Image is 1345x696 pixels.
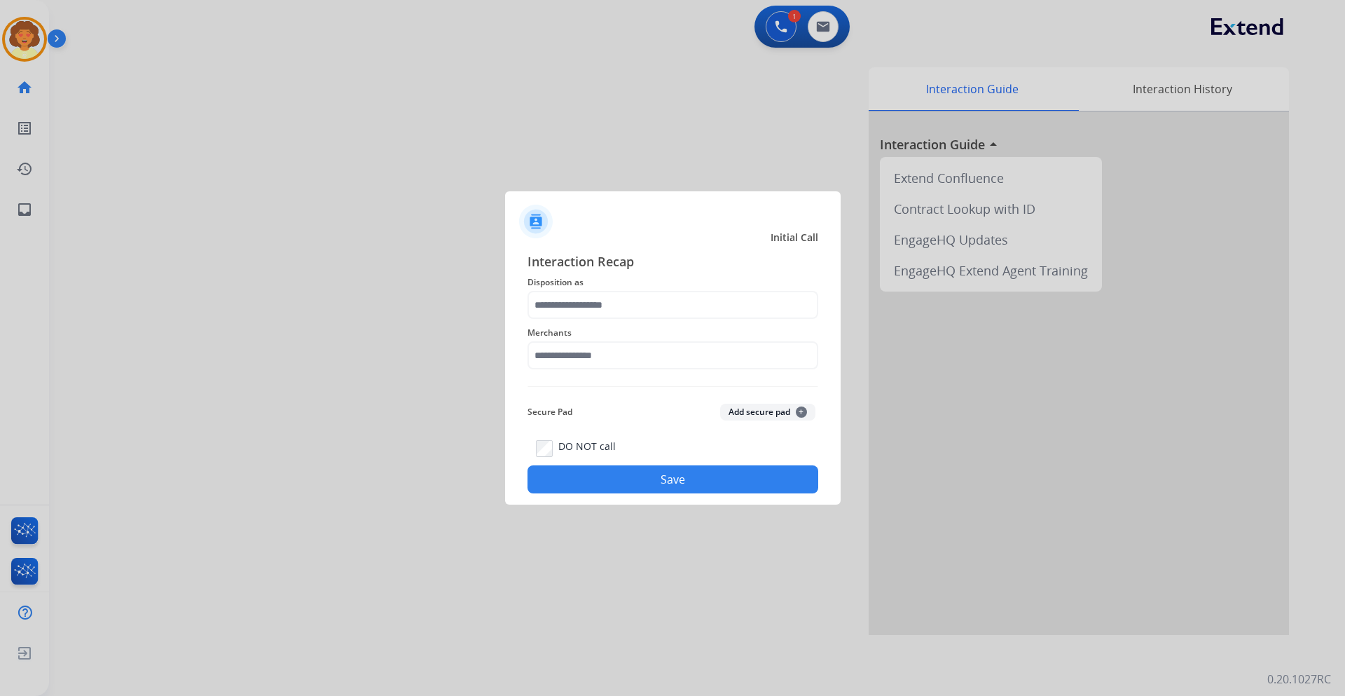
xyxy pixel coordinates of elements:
label: DO NOT call [558,439,616,453]
button: Add secure pad+ [720,404,815,421]
span: Secure Pad [527,404,572,421]
img: contact-recap-line.svg [527,386,818,387]
span: Disposition as [527,274,818,291]
span: Interaction Recap [527,252,818,274]
img: contactIcon [519,205,553,238]
span: Initial Call [771,231,818,245]
button: Save [527,465,818,493]
span: + [796,407,807,418]
p: 0.20.1027RC [1267,671,1331,688]
span: Merchants [527,325,818,341]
